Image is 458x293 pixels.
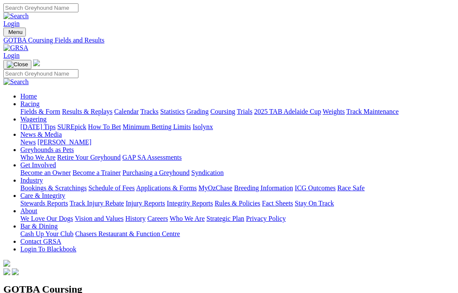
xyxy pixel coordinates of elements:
img: Close [7,61,28,68]
a: Applications & Forms [136,184,197,192]
a: Become a Trainer [73,169,121,176]
a: Industry [20,177,43,184]
a: Cash Up Your Club [20,230,73,237]
div: About [20,215,455,223]
button: Toggle navigation [3,28,26,37]
img: Search [3,12,29,20]
a: Contact GRSA [20,238,61,245]
a: About [20,207,37,214]
a: How To Bet [88,123,121,130]
a: Become an Owner [20,169,71,176]
a: [DATE] Tips [20,123,56,130]
div: Wagering [20,123,455,131]
a: 2025 TAB Adelaide Cup [254,108,321,115]
a: Home [20,93,37,100]
div: Industry [20,184,455,192]
a: MyOzChase [198,184,232,192]
a: Injury Reports [126,200,165,207]
a: Chasers Restaurant & Function Centre [75,230,180,237]
a: Rules & Policies [215,200,260,207]
a: News & Media [20,131,62,138]
a: Login [3,20,20,27]
input: Search [3,69,78,78]
a: Get Involved [20,161,56,169]
a: Weights [323,108,345,115]
a: Careers [147,215,168,222]
img: logo-grsa-white.png [33,59,40,66]
a: Tracks [140,108,159,115]
a: Greyhounds as Pets [20,146,74,153]
a: Calendar [114,108,139,115]
div: Bar & Dining [20,230,455,238]
a: Stay On Track [295,200,334,207]
a: Statistics [160,108,185,115]
a: Track Injury Rebate [70,200,124,207]
a: Strategic Plan [207,215,244,222]
a: Vision and Values [75,215,123,222]
button: Toggle navigation [3,60,31,69]
a: Login To Blackbook [20,245,76,253]
a: Coursing [210,108,235,115]
a: Fact Sheets [262,200,293,207]
a: Retire Your Greyhound [57,154,121,161]
a: Login [3,52,20,59]
a: Care & Integrity [20,192,65,199]
div: Racing [20,108,455,116]
a: Track Maintenance [346,108,399,115]
a: Bar & Dining [20,223,58,230]
a: Results & Replays [62,108,112,115]
div: Get Involved [20,169,455,177]
a: Grading [187,108,209,115]
div: Care & Integrity [20,200,455,207]
a: Race Safe [337,184,364,192]
img: Search [3,78,29,86]
a: Purchasing a Greyhound [123,169,190,176]
a: Wagering [20,116,47,123]
a: Integrity Reports [167,200,213,207]
a: GOTBA Coursing Fields and Results [3,37,455,44]
div: Greyhounds as Pets [20,154,455,161]
a: News [20,138,36,146]
input: Search [3,3,78,12]
a: Stewards Reports [20,200,68,207]
a: Trials [237,108,252,115]
a: ICG Outcomes [295,184,335,192]
a: Who We Are [170,215,205,222]
a: Bookings & Scratchings [20,184,87,192]
a: We Love Our Dogs [20,215,73,222]
img: GRSA [3,44,28,52]
a: Isolynx [193,123,213,130]
a: Syndication [191,169,223,176]
img: twitter.svg [12,268,19,275]
a: Racing [20,100,39,107]
div: News & Media [20,138,455,146]
a: Who We Are [20,154,56,161]
a: Privacy Policy [246,215,286,222]
span: Menu [8,29,22,35]
a: Fields & Form [20,108,60,115]
a: SUREpick [57,123,86,130]
a: Breeding Information [234,184,293,192]
a: [PERSON_NAME] [37,138,91,146]
img: logo-grsa-white.png [3,260,10,267]
a: GAP SA Assessments [123,154,182,161]
a: Schedule of Fees [88,184,134,192]
img: facebook.svg [3,268,10,275]
a: Minimum Betting Limits [123,123,191,130]
a: History [125,215,145,222]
